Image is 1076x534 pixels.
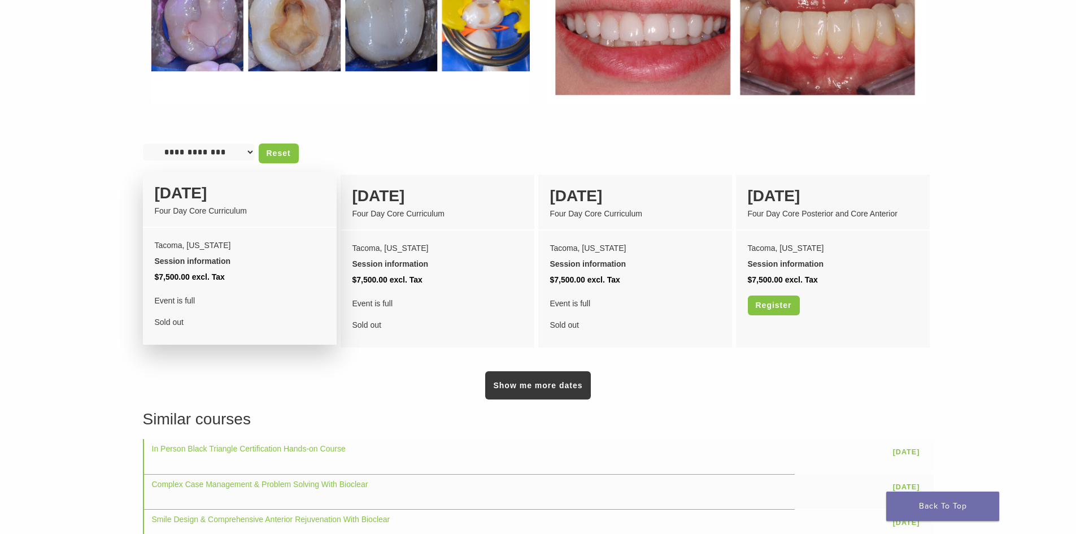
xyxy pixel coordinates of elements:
[550,275,585,284] span: $7,500.00
[155,272,190,281] span: $7,500.00
[550,296,720,311] span: Event is full
[748,240,918,256] div: Tacoma, [US_STATE]
[390,275,422,284] span: excl. Tax
[352,275,387,284] span: $7,500.00
[155,237,325,253] div: Tacoma, [US_STATE]
[550,296,720,333] div: Sold out
[748,275,783,284] span: $7,500.00
[352,240,522,256] div: Tacoma, [US_STATE]
[152,480,368,489] a: Complex Case Management & Problem Solving With Bioclear
[352,296,522,333] div: Sold out
[887,443,926,461] a: [DATE]
[155,181,325,205] div: [DATE]
[550,184,720,208] div: [DATE]
[485,371,590,400] a: Show me more dates
[748,184,918,208] div: [DATE]
[748,256,918,272] div: Session information
[192,272,225,281] span: excl. Tax
[587,275,620,284] span: excl. Tax
[887,514,926,531] a: [DATE]
[785,275,818,284] span: excl. Tax
[352,208,522,220] div: Four Day Core Curriculum
[352,184,522,208] div: [DATE]
[155,293,325,330] div: Sold out
[748,296,800,315] a: Register
[155,293,325,309] span: Event is full
[886,492,999,521] a: Back To Top
[352,256,522,272] div: Session information
[748,208,918,220] div: Four Day Core Posterior and Core Anterior
[155,205,325,217] div: Four Day Core Curriculum
[550,256,720,272] div: Session information
[155,253,325,269] div: Session information
[152,444,346,453] a: In Person Black Triangle Certification Hands-on Course
[259,144,299,163] a: Reset
[143,407,934,431] h3: Similar courses
[152,515,390,524] a: Smile Design & Comprehensive Anterior Rejuvenation With Bioclear
[550,240,720,256] div: Tacoma, [US_STATE]
[352,296,522,311] span: Event is full
[550,208,720,220] div: Four Day Core Curriculum
[887,479,926,496] a: [DATE]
